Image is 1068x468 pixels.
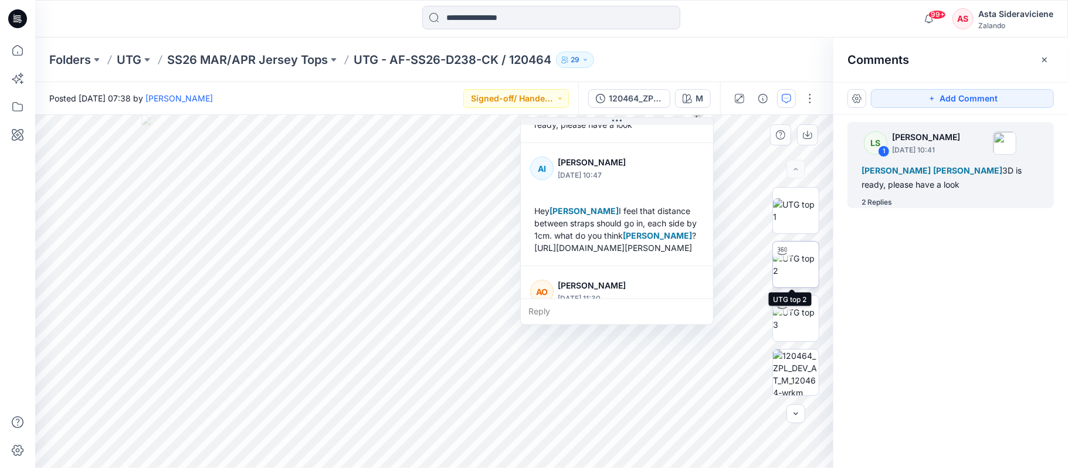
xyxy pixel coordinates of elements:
span: [PERSON_NAME] [862,165,931,175]
button: Details [754,89,772,108]
p: UTG - AF-SS26-D238-CK / 120464 [354,52,551,68]
div: Asta Sideraviciene [978,7,1053,21]
button: 120464_ZPL_DEV [588,89,670,108]
a: SS26 MAR/APR Jersey Tops [167,52,328,68]
a: UTG [117,52,141,68]
div: Reply [521,299,713,324]
div: M [696,92,703,105]
h2: Comments [847,53,909,67]
p: [PERSON_NAME] [892,130,960,144]
span: [PERSON_NAME] [550,206,619,216]
button: 29 [556,52,594,68]
button: Add Comment [871,89,1054,108]
a: Folders [49,52,91,68]
p: [DATE] 11:30 [558,293,654,304]
div: AI [530,157,554,180]
div: LS [864,131,887,155]
div: AO [530,280,554,303]
img: UTG top 3 [773,306,819,331]
div: 120464_ZPL_DEV [609,92,663,105]
p: [PERSON_NAME] [558,279,654,293]
span: Posted [DATE] 07:38 by [49,92,213,104]
div: Zalando [978,21,1053,30]
div: 2 Replies [862,196,892,208]
img: UTG top 1 [773,198,819,223]
button: M [675,89,711,108]
p: 29 [571,53,579,66]
p: [DATE] 10:41 [892,144,960,156]
img: 120464_ZPL_DEV_AT_M_120464-wrkm [773,350,819,395]
a: [PERSON_NAME] [145,93,213,103]
img: UTG top 2 [773,252,819,277]
span: [PERSON_NAME] [933,165,1002,175]
p: [DATE] 10:47 [558,169,654,181]
div: AS [952,8,974,29]
div: 1 [878,145,890,157]
span: [PERSON_NAME] [623,230,693,240]
p: [PERSON_NAME] [558,155,654,169]
div: 3D is ready, please have a look [862,164,1040,192]
div: Hey I feel that distance between straps should go in, each side by 1cm. what do you think ? [URL]... [530,200,704,259]
span: 99+ [928,10,946,19]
